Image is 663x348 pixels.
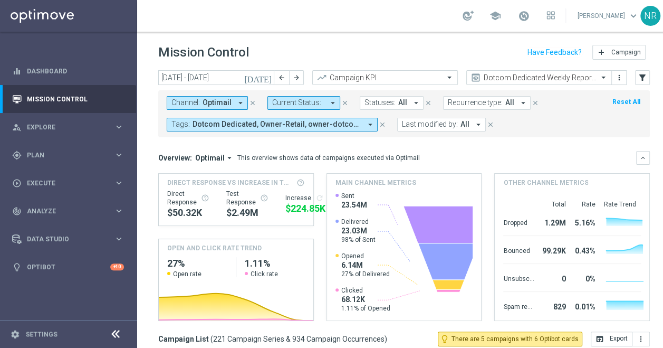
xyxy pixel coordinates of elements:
[12,123,114,132] div: Explore
[531,97,540,109] button: close
[245,257,305,270] h2: 1.11%
[272,98,321,107] span: Current Status:
[635,70,650,85] button: filter_alt
[12,253,124,281] div: Optibot
[503,178,588,187] h4: Other channel metrics
[114,122,124,132] i: keyboard_arrow_right
[289,70,304,85] button: arrow_forward
[236,98,245,108] i: arrow_drop_down
[595,335,604,343] i: open_in_browser
[378,119,387,130] button: close
[341,286,390,295] span: Clicked
[611,96,641,108] button: Reset All
[192,153,237,163] button: Optimail arrow_drop_down
[341,270,390,278] span: 27% of Delivered
[12,235,124,243] button: Data Studio keyboard_arrow_right
[503,213,534,230] div: Dropped
[210,334,213,344] span: (
[12,95,124,104] button: Mission Control
[167,178,293,187] span: Direct Response VS Increase In Total Mid Shipment Dotcom Transaction Amount
[638,73,647,82] i: filter_alt
[114,150,124,160] i: keyboard_arrow_right
[114,206,124,216] i: keyboard_arrow_right
[639,154,647,162] i: keyboard_arrow_down
[341,295,390,304] span: 68.12K
[312,70,458,85] ng-select: Campaign KPI
[341,304,390,313] span: 1.11% of Opened
[267,96,340,110] button: Current Status: arrow_drop_down
[360,96,424,110] button: Statuses: All arrow_drop_down
[167,96,248,110] button: Channel: Optimail arrow_drop_down
[532,99,539,107] i: close
[538,269,565,286] div: 0
[486,119,495,130] button: close
[203,98,232,107] span: Optimail
[274,70,289,85] button: arrow_back
[27,57,124,85] a: Dashboard
[167,257,227,270] h2: 27%
[12,151,114,160] div: Plan
[402,120,458,129] span: Last modified by:
[27,180,114,186] span: Execute
[158,45,249,60] h1: Mission Control
[538,213,565,230] div: 1.29M
[25,331,57,337] a: Settings
[12,179,124,187] button: play_circle_outline Execute keyboard_arrow_right
[440,334,449,344] i: lightbulb_outline
[27,124,114,130] span: Explore
[466,70,612,85] ng-select: Dotcom Dedicated Weekly Reporting
[385,334,387,344] span: )
[592,45,646,60] button: add Campaign
[460,120,469,129] span: All
[470,72,481,83] i: preview
[12,263,124,271] button: lightbulb Optibot +10
[167,243,262,253] h4: OPEN AND CLICK RATE TREND
[12,67,124,76] button: equalizer Dashboard
[570,241,595,258] div: 0.43%
[424,97,433,109] button: close
[12,178,114,188] div: Execute
[249,99,256,107] i: close
[489,10,501,22] span: school
[278,74,285,81] i: arrow_back
[316,72,327,83] i: trending_up
[570,213,595,230] div: 5.16%
[341,192,367,200] span: Sent
[193,120,361,129] span: Dotcom Dedicated, Owner-Retail, owner-dotcom-dedicated, owner-omni-dedicated, owner-retail
[341,236,376,244] span: 98% of Sent
[503,269,534,286] div: Unsubscribed
[12,206,114,216] div: Analyze
[570,269,595,286] div: 0%
[341,226,376,236] span: 23.03M
[340,97,350,109] button: close
[597,48,606,57] i: add
[505,98,514,107] span: All
[12,207,124,215] div: track_changes Analyze keyboard_arrow_right
[12,178,22,188] i: play_circle_outline
[173,270,201,278] span: Open rate
[538,200,565,209] div: Total
[158,70,274,85] input: Select date range
[538,297,565,314] div: 829
[570,297,595,314] div: 0.01%
[158,153,192,163] h3: Overview:
[438,332,582,346] button: lightbulb_outline There are 5 campaigns with 6 Optibot cards
[167,206,209,219] div: $50,318
[576,8,640,24] a: [PERSON_NAME]keyboard_arrow_down
[366,120,375,129] i: arrow_drop_down
[12,123,124,131] button: person_search Explore keyboard_arrow_right
[11,330,20,339] i: settings
[315,194,324,202] button: refresh
[27,152,114,158] span: Plan
[226,190,268,206] div: Test Response
[379,121,386,128] i: close
[12,85,124,113] div: Mission Control
[225,153,234,163] i: arrow_drop_down
[591,334,650,343] multiple-options-button: Export to CSV
[244,73,273,82] i: [DATE]
[570,200,595,209] div: Rate
[12,67,22,76] i: equalizer
[443,96,531,110] button: Recurrence type: All arrow_drop_down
